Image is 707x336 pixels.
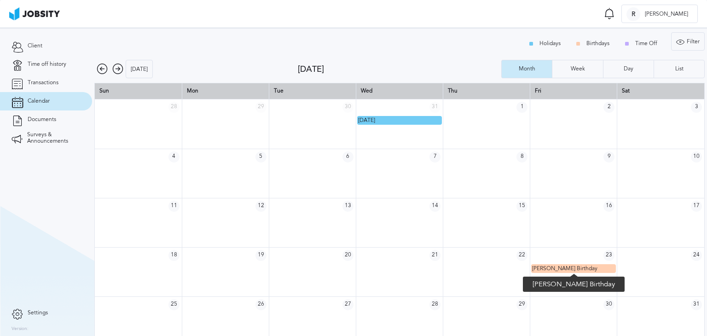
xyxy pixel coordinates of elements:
span: 2 [603,102,614,113]
span: 24 [691,250,702,261]
div: Day [619,66,638,72]
button: R[PERSON_NAME] [621,5,698,23]
span: 14 [429,201,440,212]
span: 19 [255,250,267,261]
span: Transactions [28,80,58,86]
span: 28 [168,102,180,113]
div: Filter [672,33,704,51]
span: Fri [535,87,541,94]
span: 8 [516,151,527,162]
div: Week [566,66,590,72]
span: Time off history [28,61,66,68]
span: Surveys & Announcements [27,132,81,145]
span: 27 [342,299,353,310]
span: Client [28,43,42,49]
button: Filter [671,32,705,51]
span: [DATE] [358,117,375,123]
span: 12 [255,201,267,212]
span: Wed [361,87,372,94]
div: [DATE] [126,60,152,79]
span: 16 [603,201,614,212]
button: List [654,60,705,78]
span: 7 [429,151,440,162]
span: 31 [429,102,440,113]
span: 5 [255,151,267,162]
span: Sat [622,87,630,94]
span: 29 [255,102,267,113]
span: 25 [168,299,180,310]
div: [DATE] [298,64,501,74]
span: 3 [691,102,702,113]
span: [PERSON_NAME] Birthday [532,265,597,272]
span: 17 [691,201,702,212]
span: Documents [28,116,56,123]
span: Settings [28,310,48,316]
span: 22 [516,250,527,261]
button: Month [501,60,552,78]
span: 4 [168,151,180,162]
span: [PERSON_NAME] [640,11,693,17]
span: 21 [429,250,440,261]
span: 30 [342,102,353,113]
span: 11 [168,201,180,212]
span: Tue [274,87,284,94]
span: Calendar [28,98,50,104]
div: List [671,66,688,72]
span: 28 [429,299,440,310]
span: Thu [448,87,458,94]
span: 13 [342,201,353,212]
span: Mon [187,87,198,94]
button: [DATE] [126,60,153,78]
div: R [626,7,640,21]
span: Sun [99,87,109,94]
span: 23 [603,250,614,261]
span: 31 [691,299,702,310]
div: Month [514,66,540,72]
span: 15 [516,201,527,212]
span: 9 [603,151,614,162]
span: 10 [691,151,702,162]
button: Week [552,60,603,78]
span: 18 [168,250,180,261]
button: Day [603,60,654,78]
img: ab4bad089aa723f57921c736e9817d99.png [9,7,60,20]
span: 6 [342,151,353,162]
span: 1 [516,102,527,113]
span: 20 [342,250,353,261]
label: Version: [12,326,29,332]
span: 29 [516,299,527,310]
span: 26 [255,299,267,310]
span: 30 [603,299,614,310]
